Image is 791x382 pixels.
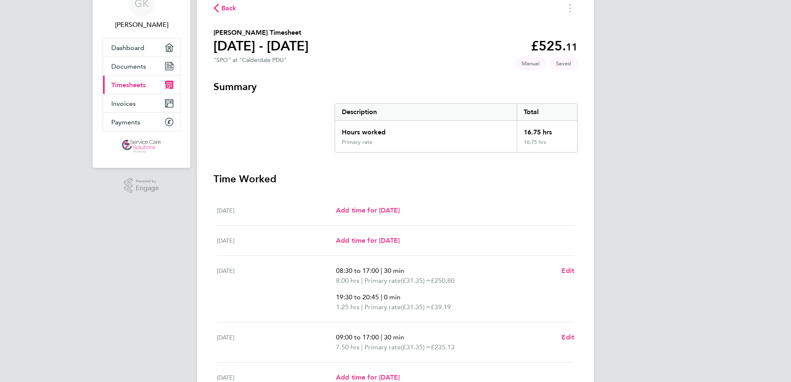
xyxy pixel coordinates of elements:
a: Powered byEngage [124,178,159,193]
span: Timesheets [111,81,146,89]
span: Dashboard [111,44,144,52]
span: Back [221,3,237,13]
span: Add time for [DATE] [336,206,400,214]
button: Timesheets Menu [563,2,578,14]
div: Hours worked [335,121,517,139]
span: Edit [561,333,574,341]
span: 30 min [384,333,404,341]
span: Add time for [DATE] [336,236,400,244]
h2: [PERSON_NAME] Timesheet [213,28,309,38]
button: Back [213,3,237,13]
span: | [361,277,363,284]
app-decimal: £525. [531,38,578,54]
a: Add time for [DATE] [336,205,400,215]
span: Gary Kilbride [103,20,180,30]
a: Go to home page [103,140,180,153]
div: Primary rate [342,139,372,146]
a: Timesheets [103,76,180,94]
span: 11 [566,41,578,53]
div: [DATE] [217,266,336,312]
h1: [DATE] - [DATE] [213,38,309,54]
span: | [381,333,382,341]
span: Primary rate [364,342,401,352]
a: Dashboard [103,38,180,57]
a: Documents [103,57,180,75]
h3: Time Worked [213,172,578,186]
a: Edit [561,332,574,342]
span: £39.19 [431,303,451,311]
span: Add time for [DATE] [336,373,400,381]
div: [DATE] [217,332,336,352]
span: Powered by [136,178,159,185]
div: Description [335,104,517,120]
span: Documents [111,62,146,70]
a: Payments [103,113,180,131]
span: | [361,343,363,351]
span: 7.50 hrs [336,343,360,351]
a: Invoices [103,94,180,112]
span: (£31.35) = [401,277,431,284]
span: This timesheet was manually created. [515,57,546,70]
span: Primary rate [364,302,401,312]
span: 08:30 to 17:00 [336,267,379,275]
span: 19:30 to 20:45 [336,293,379,301]
span: 8.00 hrs [336,277,360,284]
span: Engage [136,185,159,192]
span: Primary rate [364,276,401,286]
div: Total [517,104,577,120]
div: 16.75 hrs [517,139,577,152]
img: servicecare-logo-retina.png [122,140,161,153]
span: £235.13 [431,343,455,351]
div: [DATE] [217,205,336,215]
span: Invoices [111,100,136,107]
a: Add time for [DATE] [336,236,400,246]
h3: Summary [213,80,578,93]
a: Edit [561,266,574,276]
span: This timesheet is Saved. [549,57,578,70]
span: | [381,293,382,301]
span: | [381,267,382,275]
span: (£31.35) = [401,303,431,311]
span: (£31.35) = [401,343,431,351]
div: [DATE] [217,236,336,246]
span: 1.25 hrs [336,303,360,311]
span: 09:00 to 17:00 [336,333,379,341]
span: £250.80 [431,277,455,284]
span: 30 min [384,267,404,275]
div: Summary [335,103,578,153]
span: | [361,303,363,311]
div: "SPO" at "Calderdale PDU" [213,57,287,64]
span: Edit [561,267,574,275]
span: 0 min [384,293,400,301]
span: Payments [111,118,140,126]
div: 16.75 hrs [517,121,577,139]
